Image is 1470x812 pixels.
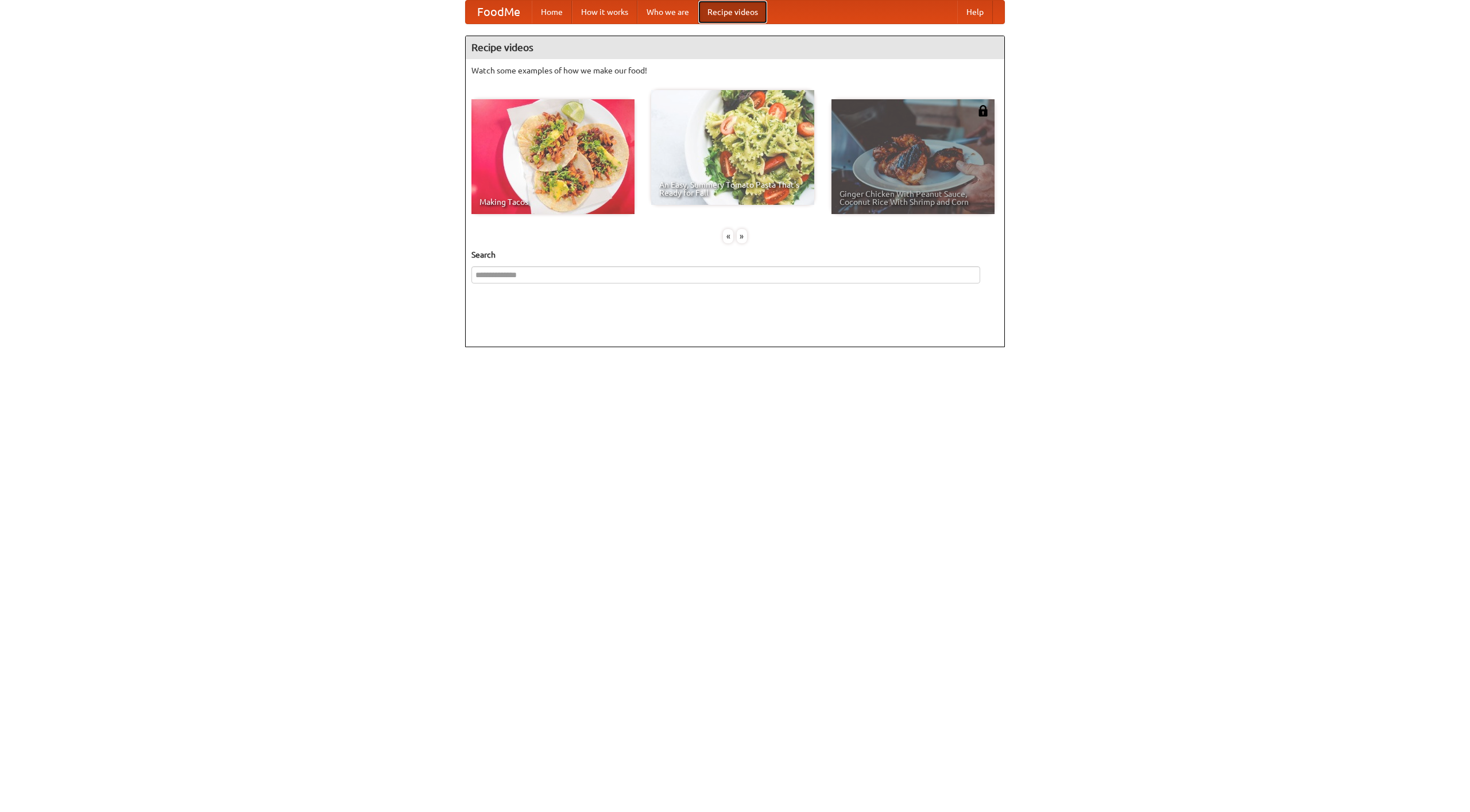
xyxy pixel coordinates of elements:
div: » [737,229,747,243]
h5: Search [471,249,999,261]
h4: Recipe videos [466,36,1004,59]
a: Help [957,1,993,24]
span: An Easy, Summery Tomato Pasta That's Ready for Fall [659,181,806,197]
a: FoodMe [466,1,532,24]
p: Watch some examples of how we make our food! [471,65,999,76]
a: Home [532,1,572,24]
a: Who we are [637,1,698,24]
a: How it works [572,1,637,24]
div: « [723,229,733,243]
a: Recipe videos [698,1,767,24]
img: 483408.png [977,105,989,116]
a: Making Tacos [471,99,635,214]
span: Making Tacos [479,198,626,206]
a: An Easy, Summery Tomato Pasta That's Ready for Fall [651,90,814,205]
